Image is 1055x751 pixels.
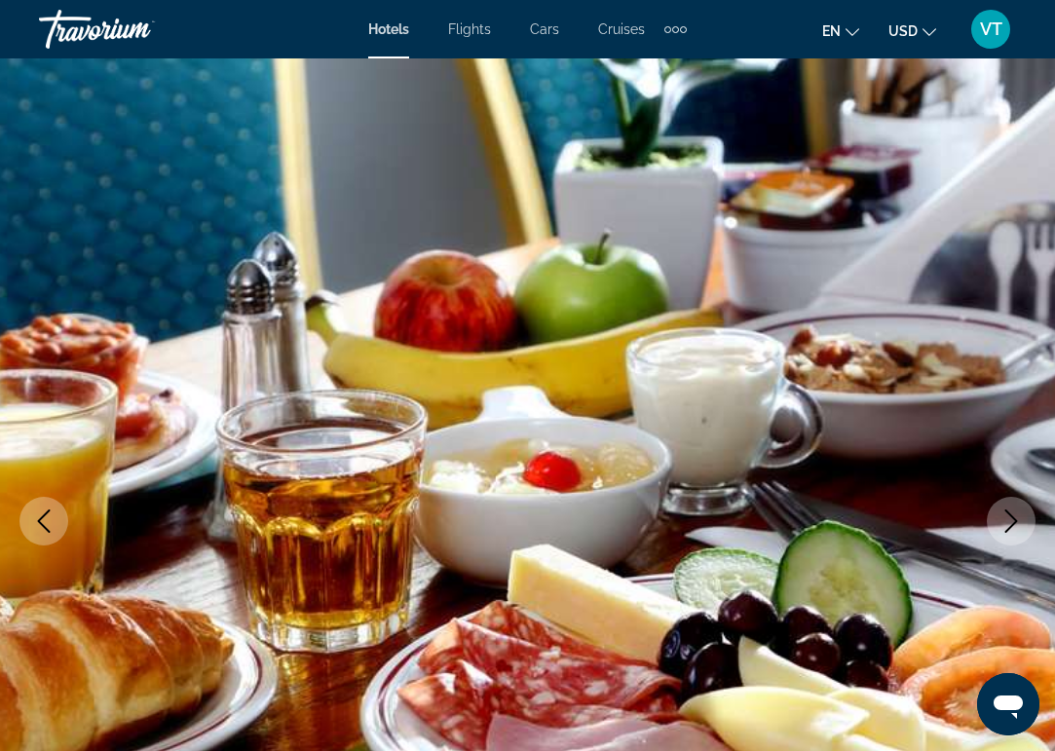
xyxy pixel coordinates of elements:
a: Travorium [39,4,234,55]
button: Extra navigation items [664,14,687,45]
span: USD [888,23,918,39]
a: Cruises [598,21,645,37]
button: Previous image [19,497,68,545]
button: User Menu [965,9,1016,50]
button: Change language [822,17,859,45]
button: Change currency [888,17,936,45]
iframe: Кнопка запуска окна обмена сообщениями [977,673,1039,735]
a: Flights [448,21,491,37]
span: VT [980,19,1002,39]
span: en [822,23,841,39]
a: Hotels [368,21,409,37]
a: Cars [530,21,559,37]
button: Next image [987,497,1036,545]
